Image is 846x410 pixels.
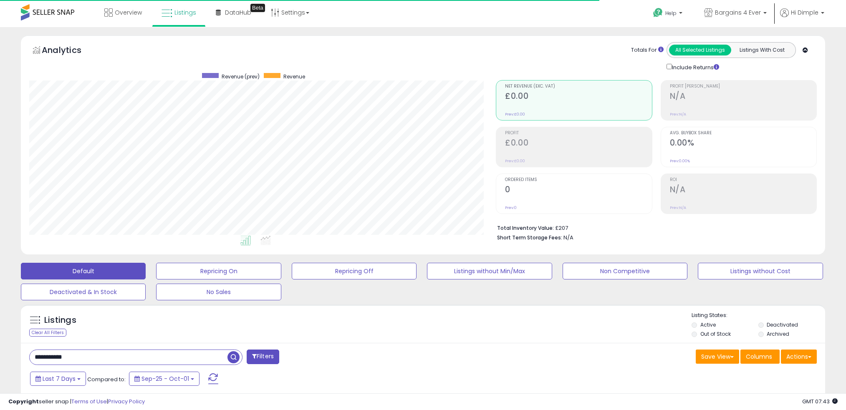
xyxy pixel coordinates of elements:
[670,158,690,163] small: Prev: 0.00%
[563,263,687,279] button: Non Competitive
[802,397,838,405] span: 2025-10-10 07:43 GMT
[8,397,39,405] strong: Copyright
[670,112,686,117] small: Prev: N/A
[767,330,789,337] label: Archived
[497,222,811,232] li: £207
[225,8,251,17] span: DataHub
[129,372,200,386] button: Sep-25 - Oct-01
[108,397,145,405] a: Privacy Policy
[247,350,279,364] button: Filters
[292,263,417,279] button: Repricing Off
[670,84,816,89] span: Profit [PERSON_NAME]
[505,131,652,136] span: Profit
[698,263,823,279] button: Listings without Cost
[156,284,281,300] button: No Sales
[669,45,731,55] button: All Selected Listings
[646,1,691,27] a: Help
[715,8,761,17] span: Bargains 4 Ever
[505,178,652,182] span: Ordered Items
[497,234,562,241] b: Short Term Storage Fees:
[156,263,281,279] button: Repricing On
[670,205,686,210] small: Prev: N/A
[563,234,573,241] span: N/A
[250,4,265,12] div: Tooltip anchor
[670,91,816,103] h2: N/A
[660,62,729,72] div: Include Returns
[505,185,652,196] h2: 0
[781,350,817,364] button: Actions
[780,8,824,27] a: Hi Dimple
[141,375,189,383] span: Sep-25 - Oct-01
[21,284,146,300] button: Deactivated & In Stock
[42,44,98,58] h5: Analytics
[283,73,305,80] span: Revenue
[670,178,816,182] span: ROI
[505,158,525,163] small: Prev: £0.00
[731,45,793,55] button: Listings With Cost
[44,314,76,326] h5: Listings
[670,185,816,196] h2: N/A
[505,205,517,210] small: Prev: 0
[174,8,196,17] span: Listings
[29,329,66,337] div: Clear All Filters
[653,8,663,18] i: Get Help
[222,73,260,80] span: Revenue (prev)
[505,91,652,103] h2: £0.00
[746,352,772,361] span: Columns
[8,398,145,406] div: seller snap | |
[71,397,107,405] a: Terms of Use
[21,263,146,279] button: Default
[43,375,76,383] span: Last 7 Days
[505,138,652,149] h2: £0.00
[115,8,142,17] span: Overview
[692,312,825,319] p: Listing States:
[670,138,816,149] h2: 0.00%
[505,84,652,89] span: Net Revenue (Exc. VAT)
[700,321,716,328] label: Active
[30,372,86,386] button: Last 7 Days
[696,350,739,364] button: Save View
[670,131,816,136] span: Avg. Buybox Share
[497,224,554,231] b: Total Inventory Value:
[665,10,677,17] span: Help
[740,350,780,364] button: Columns
[791,8,818,17] span: Hi Dimple
[631,46,664,54] div: Totals For
[700,330,731,337] label: Out of Stock
[767,321,798,328] label: Deactivated
[427,263,552,279] button: Listings without Min/Max
[87,375,126,383] span: Compared to:
[505,112,525,117] small: Prev: £0.00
